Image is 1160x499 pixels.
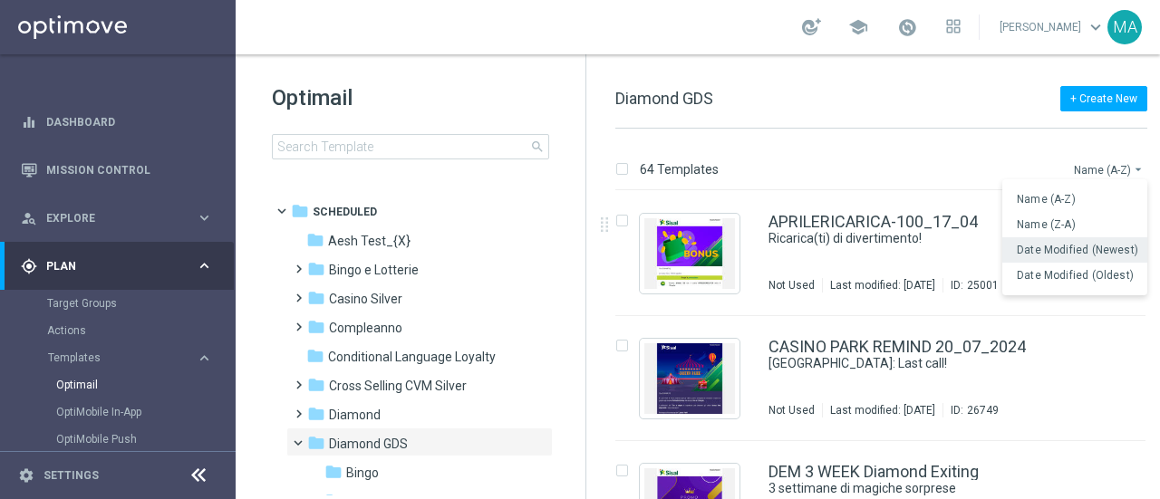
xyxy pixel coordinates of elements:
[1002,212,1147,237] button: Name (Z-A)
[329,436,408,452] span: Diamond GDS
[1002,187,1147,212] button: Name (A-Z)
[329,320,402,336] span: Compleanno
[48,352,196,363] div: Templates
[768,278,815,293] div: Not Used
[768,464,979,480] a: DEM 3 WEEK Diamond Exiting
[768,480,1069,497] div: 3 settimane di magiche sorprese
[768,355,1028,372] a: [GEOGRAPHIC_DATA]: Last call!
[313,204,377,220] span: Scheduled
[21,98,213,146] div: Dashboard
[47,350,214,365] button: Templates keyboard_arrow_right
[56,405,188,419] a: OptiMobile In-App
[1017,269,1134,282] span: Date Modified (Oldest)
[1017,244,1138,256] span: Date Modified (Newest)
[306,347,324,365] i: folder
[644,218,735,289] img: 25001.jpeg
[768,339,1026,355] a: CASINO PARK REMIND 20_07_2024
[43,470,99,481] a: Settings
[47,296,188,311] a: Target Groups
[346,465,379,481] span: Bingo
[768,355,1069,372] div: Casinò Park: Last call!
[272,134,549,159] input: Search Template
[823,278,942,293] div: Last modified: [DATE]
[18,467,34,484] i: settings
[56,371,234,398] div: Optimail
[967,403,999,417] div: 26749
[1107,10,1142,44] div: MA
[942,278,999,293] div: ID:
[307,434,325,452] i: folder
[20,259,214,273] button: gps_fixed Plan keyboard_arrow_right
[329,291,402,307] span: Casino Silver
[56,432,188,446] a: OptiMobile Push
[329,262,419,278] span: Bingo e Lotterie
[46,98,213,146] a: Dashboard
[20,211,214,226] button: person_search Explore keyboard_arrow_right
[20,115,214,130] button: equalizer Dashboard
[1072,158,1147,180] button: Name (A-Z)arrow_drop_down
[46,146,213,194] a: Mission Control
[56,398,234,426] div: OptiMobile In-App
[47,290,234,317] div: Target Groups
[307,405,325,423] i: folder
[1002,237,1147,263] button: Date Modified (Newest)
[823,403,942,417] div: Last modified: [DATE]
[768,230,1069,247] div: Ricarica(ti) di divertimento!
[272,83,549,112] h1: Optimail
[196,350,213,367] i: keyboard_arrow_right
[328,233,411,249] span: Aesh Test_{X}
[307,376,325,394] i: folder
[196,257,213,274] i: keyboard_arrow_right
[615,89,713,108] span: Diamond GDS
[967,278,999,293] div: 25001
[329,378,467,394] span: Cross Selling CVM Silver
[640,161,719,178] p: 64 Templates
[768,403,815,417] div: Not Used
[1017,193,1076,206] span: Name (A-Z)
[46,261,196,272] span: Plan
[21,146,213,194] div: Mission Control
[56,378,188,392] a: Optimail
[644,343,735,414] img: 26749.jpeg
[47,323,188,338] a: Actions
[942,403,999,417] div: ID:
[329,407,381,423] span: Diamond
[848,17,868,37] span: school
[768,214,978,230] a: APRILERICARICA-100_17_04
[47,317,234,344] div: Actions
[1002,263,1147,288] button: Date Modified (Oldest)
[768,480,1028,497] a: 3 settimane di magiche sorprese
[48,352,178,363] span: Templates
[1086,17,1106,37] span: keyboard_arrow_down
[196,209,213,226] i: keyboard_arrow_right
[291,202,309,220] i: folder
[21,210,37,226] i: person_search
[307,289,325,307] i: folder
[530,139,545,154] span: search
[21,258,37,274] i: gps_fixed
[46,213,196,224] span: Explore
[20,163,214,178] button: Mission Control
[1060,86,1147,111] button: + Create New
[307,260,325,278] i: folder
[307,318,325,336] i: folder
[768,230,1028,247] a: Ricarica(ti) di divertimento!
[21,258,196,274] div: Plan
[328,349,496,365] span: Conditional Language Loyalty
[21,114,37,130] i: equalizer
[998,14,1107,41] a: [PERSON_NAME]keyboard_arrow_down
[56,426,234,453] div: OptiMobile Push
[306,231,324,249] i: folder
[324,463,343,481] i: folder
[1017,218,1076,231] span: Name (Z-A)
[21,210,196,226] div: Explore
[1131,162,1145,177] i: arrow_drop_down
